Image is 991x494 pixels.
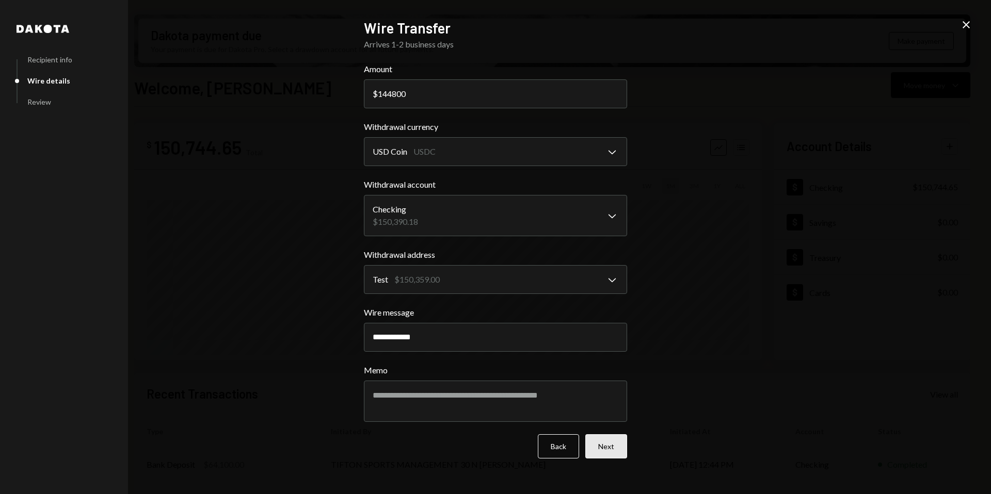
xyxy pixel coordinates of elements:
[364,249,627,261] label: Withdrawal address
[27,97,51,106] div: Review
[364,178,627,191] label: Withdrawal account
[364,63,627,75] label: Amount
[364,265,627,294] button: Withdrawal address
[364,121,627,133] label: Withdrawal currency
[364,364,627,376] label: Memo
[538,434,579,458] button: Back
[413,145,436,158] div: USDC
[364,137,627,166] button: Withdrawal currency
[364,38,627,51] div: Arrives 1-2 business days
[364,18,627,38] h2: Wire Transfer
[27,55,72,64] div: Recipient info
[394,273,440,286] div: $150,359.00
[373,89,378,98] div: $
[27,76,70,85] div: Wire details
[364,195,627,236] button: Withdrawal account
[585,434,627,458] button: Next
[364,306,627,319] label: Wire message
[364,79,627,108] input: 0.00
